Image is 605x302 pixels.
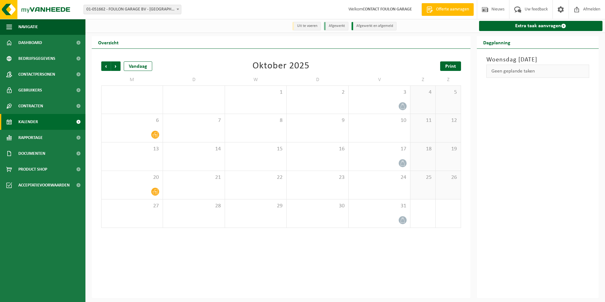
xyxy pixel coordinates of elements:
[477,36,517,48] h2: Dagplanning
[84,5,181,14] span: 01-051662 - FOULON GARAGE BV - ROESELARE
[18,161,47,177] span: Product Shop
[225,74,287,85] td: W
[410,74,436,85] td: Z
[253,61,309,71] div: Oktober 2025
[287,74,348,85] td: D
[18,82,42,98] span: Gebruikers
[414,117,432,124] span: 11
[440,61,461,71] a: Print
[352,22,396,30] li: Afgewerkt en afgemeld
[292,22,321,30] li: Uit te voeren
[352,89,407,96] span: 3
[18,66,55,82] span: Contactpersonen
[18,114,38,130] span: Kalender
[18,98,43,114] span: Contracten
[352,203,407,210] span: 31
[324,22,348,30] li: Afgewerkt
[18,51,55,66] span: Bedrijfsgegevens
[18,35,42,51] span: Dashboard
[105,117,159,124] span: 6
[163,74,225,85] td: D
[290,146,345,153] span: 16
[290,174,345,181] span: 23
[105,203,159,210] span: 27
[414,89,432,96] span: 4
[124,61,152,71] div: Vandaag
[228,146,283,153] span: 15
[290,203,345,210] span: 30
[434,6,471,13] span: Offerte aanvragen
[228,117,283,124] span: 8
[228,203,283,210] span: 29
[352,146,407,153] span: 17
[18,146,45,161] span: Documenten
[290,117,345,124] span: 9
[439,174,458,181] span: 26
[111,61,121,71] span: Volgende
[92,36,125,48] h2: Overzicht
[349,74,410,85] td: V
[101,61,111,71] span: Vorige
[486,55,589,65] h3: Woensdag [DATE]
[18,177,70,193] span: Acceptatievoorwaarden
[479,21,603,31] a: Extra taak aanvragen
[166,174,221,181] span: 21
[228,174,283,181] span: 22
[18,130,43,146] span: Rapportage
[105,146,159,153] span: 13
[439,89,458,96] span: 5
[166,117,221,124] span: 7
[166,203,221,210] span: 28
[421,3,474,16] a: Offerte aanvragen
[363,7,412,12] strong: CONTACT FOULON GARAGE
[352,174,407,181] span: 24
[486,65,589,78] div: Geen geplande taken
[290,89,345,96] span: 2
[439,117,458,124] span: 12
[414,146,432,153] span: 18
[439,146,458,153] span: 19
[166,146,221,153] span: 14
[414,174,432,181] span: 25
[228,89,283,96] span: 1
[18,19,38,35] span: Navigatie
[445,64,456,69] span: Print
[436,74,461,85] td: Z
[352,117,407,124] span: 10
[105,174,159,181] span: 20
[101,74,163,85] td: M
